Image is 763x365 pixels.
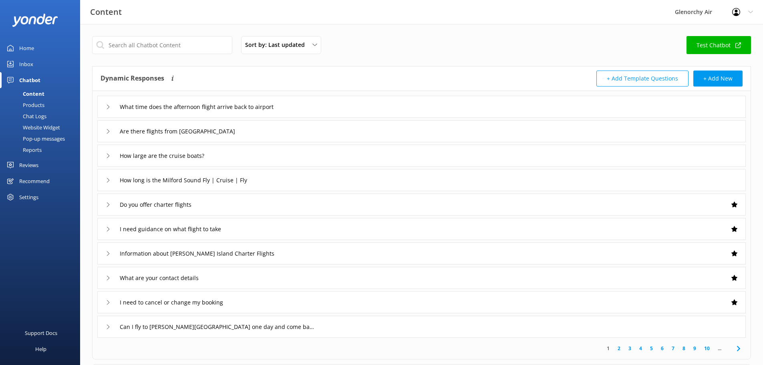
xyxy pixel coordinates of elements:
[92,36,232,54] input: Search all Chatbot Content
[19,157,38,173] div: Reviews
[19,56,33,72] div: Inbox
[635,345,646,352] a: 4
[5,99,80,111] a: Products
[35,341,46,357] div: Help
[693,71,743,87] button: + Add New
[25,325,57,341] div: Support Docs
[596,71,689,87] button: + Add Template Questions
[19,173,50,189] div: Recommend
[5,122,60,133] div: Website Widget
[5,133,80,144] a: Pop-up messages
[245,40,310,49] span: Sort by: Last updated
[689,345,700,352] a: 9
[5,88,44,99] div: Content
[19,40,34,56] div: Home
[5,122,80,133] a: Website Widget
[5,144,80,155] a: Reports
[668,345,678,352] a: 7
[5,133,65,144] div: Pop-up messages
[678,345,689,352] a: 8
[646,345,657,352] a: 5
[5,99,44,111] div: Products
[624,345,635,352] a: 3
[686,36,751,54] a: Test Chatbot
[5,111,46,122] div: Chat Logs
[19,72,40,88] div: Chatbot
[19,189,38,205] div: Settings
[5,88,80,99] a: Content
[12,14,58,27] img: yonder-white-logo.png
[101,71,164,87] h4: Dynamic Responses
[700,345,714,352] a: 10
[5,111,80,122] a: Chat Logs
[714,345,725,352] span: ...
[603,345,614,352] a: 1
[5,144,42,155] div: Reports
[657,345,668,352] a: 6
[90,6,122,18] h3: Content
[614,345,624,352] a: 2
